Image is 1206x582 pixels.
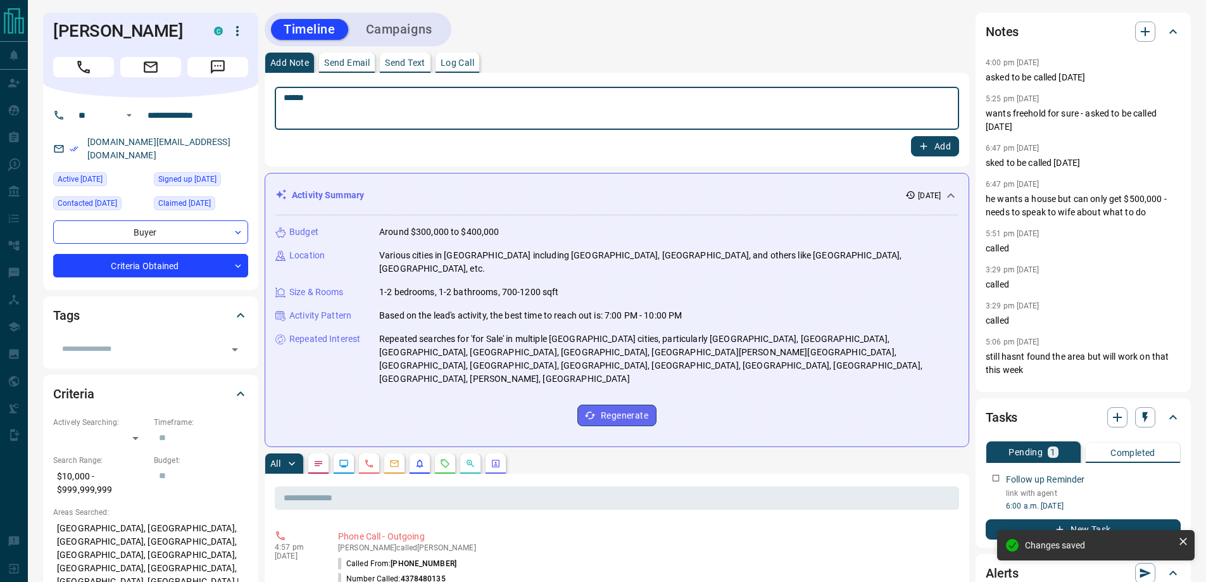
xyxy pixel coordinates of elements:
[986,407,1017,427] h2: Tasks
[275,543,319,552] p: 4:57 pm
[53,417,148,428] p: Actively Searching:
[440,459,450,469] svg: Requests
[379,309,682,322] p: Based on the lead's activity, the best time to reach out is: 7:00 PM - 10:00 PM
[154,455,248,466] p: Budget:
[289,309,351,322] p: Activity Pattern
[53,455,148,466] p: Search Range:
[58,173,103,186] span: Active [DATE]
[379,332,958,386] p: Repeated searches for 'for Sale' in multiple [GEOGRAPHIC_DATA] cities, particularly [GEOGRAPHIC_D...
[313,459,323,469] svg: Notes
[379,249,958,275] p: Various cities in [GEOGRAPHIC_DATA] including [GEOGRAPHIC_DATA], [GEOGRAPHIC_DATA], and others li...
[187,57,248,77] span: Message
[379,225,499,239] p: Around $300,000 to $400,000
[289,225,318,239] p: Budget
[986,22,1019,42] h2: Notes
[154,172,248,190] div: Mon Nov 11 2024
[275,184,958,207] div: Activity Summary[DATE]
[986,156,1181,170] p: sked to be called [DATE]
[389,459,399,469] svg: Emails
[53,57,114,77] span: Call
[986,402,1181,433] div: Tasks
[379,286,559,299] p: 1-2 bedrooms, 1-2 bathrooms, 700-1200 sqft
[1025,540,1173,550] div: Changes saved
[53,507,248,518] p: Areas Searched:
[385,58,425,67] p: Send Text
[53,220,248,244] div: Buyer
[986,265,1040,274] p: 3:29 pm [DATE]
[986,229,1040,238] p: 5:51 pm [DATE]
[53,21,195,41] h1: [PERSON_NAME]
[292,189,364,202] p: Activity Summary
[986,314,1181,327] p: called
[289,332,360,346] p: Repeated Interest
[353,19,445,40] button: Campaigns
[53,305,79,326] h2: Tags
[338,543,954,552] p: [PERSON_NAME] called [PERSON_NAME]
[122,108,137,123] button: Open
[986,278,1181,291] p: called
[1008,448,1043,457] p: Pending
[1110,448,1155,457] p: Completed
[70,144,79,153] svg: Email Verified
[154,196,248,214] div: Mon Nov 11 2024
[986,301,1040,310] p: 3:29 pm [DATE]
[339,459,349,469] svg: Lead Browsing Activity
[87,137,230,160] a: [DOMAIN_NAME][EMAIL_ADDRESS][DOMAIN_NAME]
[986,144,1040,153] p: 6:47 pm [DATE]
[391,559,456,568] span: [PHONE_NUMBER]
[415,459,425,469] svg: Listing Alerts
[986,180,1040,189] p: 6:47 pm [DATE]
[986,350,1181,377] p: still hasnt found the area but will work on that this week
[986,338,1040,346] p: 5:06 pm [DATE]
[986,242,1181,255] p: called
[53,196,148,214] div: Tue Oct 07 2025
[1050,448,1055,457] p: 1
[338,530,954,543] p: Phone Call - Outgoing
[289,286,344,299] p: Size & Rooms
[1006,473,1084,486] p: Follow up Reminder
[271,19,348,40] button: Timeline
[214,27,223,35] div: condos.ca
[465,459,475,469] svg: Opportunities
[53,300,248,331] div: Tags
[986,71,1181,84] p: asked to be called [DATE]
[918,190,941,201] p: [DATE]
[324,58,370,67] p: Send Email
[158,173,217,186] span: Signed up [DATE]
[158,197,211,210] span: Claimed [DATE]
[53,254,248,277] div: Criteria Obtained
[1006,488,1181,499] p: link with agent
[986,519,1181,540] button: New Task
[577,405,656,426] button: Regenerate
[53,384,94,404] h2: Criteria
[226,341,244,358] button: Open
[270,58,309,67] p: Add Note
[986,107,1181,134] p: wants freehold for sure - asked to be called [DATE]
[986,193,1181,219] p: he wants a house but can only get $500,000 - needs to speak to wife about what to do
[270,459,280,468] p: All
[58,197,117,210] span: Contacted [DATE]
[154,417,248,428] p: Timeframe:
[986,16,1181,47] div: Notes
[53,379,248,409] div: Criteria
[986,58,1040,67] p: 4:00 pm [DATE]
[53,172,148,190] div: Wed Sep 03 2025
[275,552,319,560] p: [DATE]
[441,58,474,67] p: Log Call
[53,466,148,500] p: $10,000 - $999,999,999
[491,459,501,469] svg: Agent Actions
[364,459,374,469] svg: Calls
[911,136,959,156] button: Add
[289,249,325,262] p: Location
[338,558,456,569] p: Called From:
[986,94,1040,103] p: 5:25 pm [DATE]
[120,57,181,77] span: Email
[1006,500,1181,512] p: 6:00 a.m. [DATE]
